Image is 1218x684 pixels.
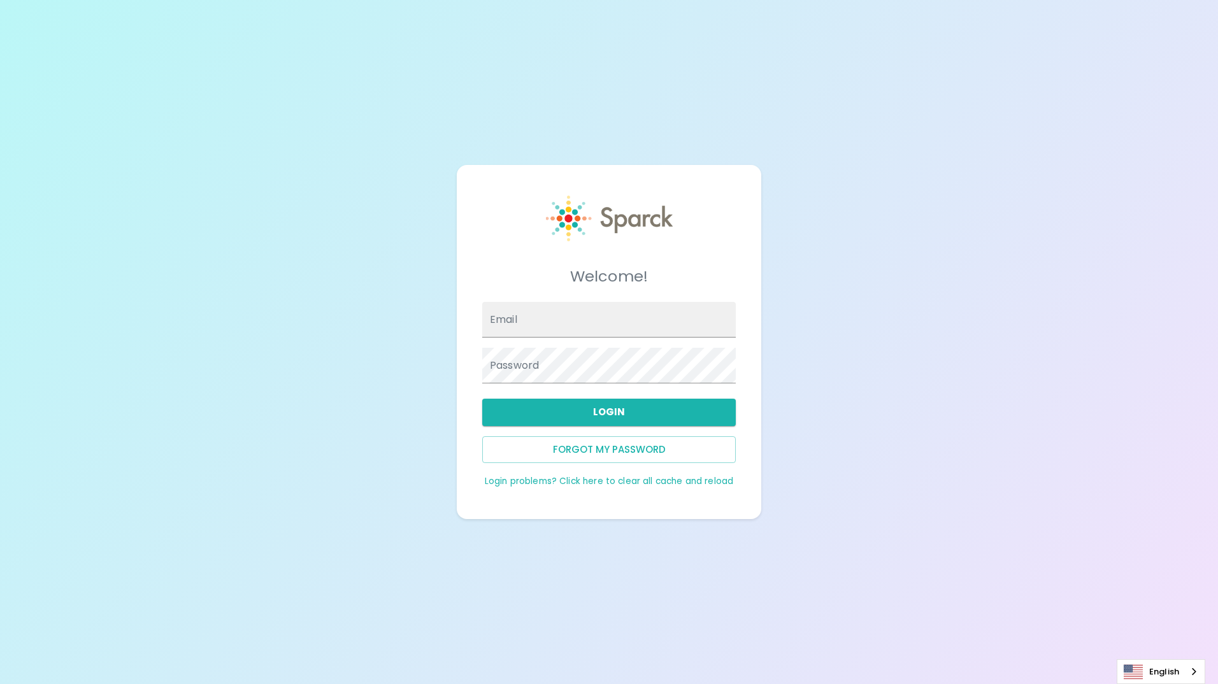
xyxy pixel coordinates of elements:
[482,266,736,287] h5: Welcome!
[482,399,736,425] button: Login
[1117,660,1205,683] a: English
[1117,659,1205,684] aside: Language selected: English
[482,436,736,463] button: Forgot my password
[1117,659,1205,684] div: Language
[485,475,733,487] a: Login problems? Click here to clear all cache and reload
[546,196,673,241] img: Sparck logo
